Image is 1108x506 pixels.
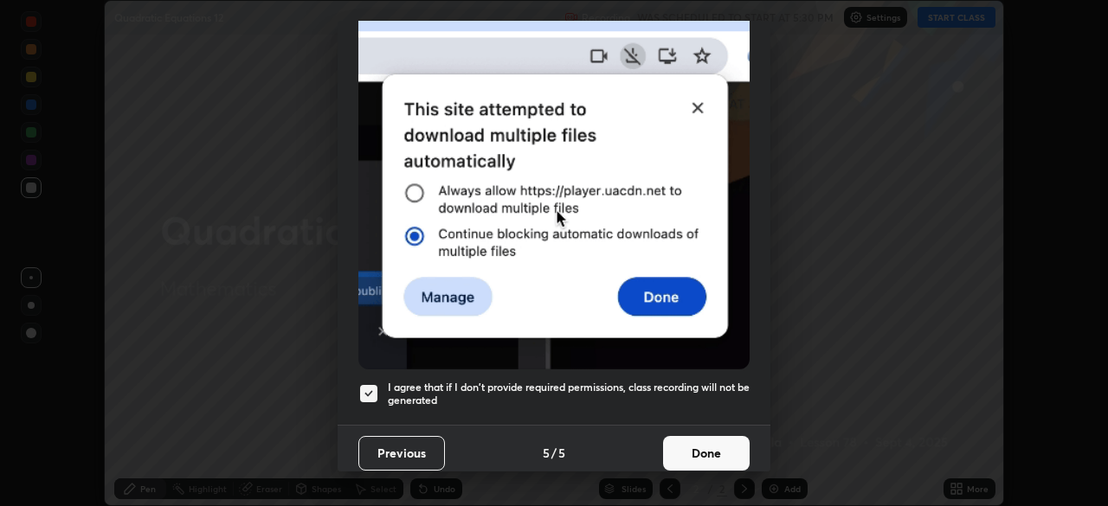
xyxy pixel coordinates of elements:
h4: / [551,444,557,462]
h4: 5 [543,444,550,462]
button: Previous [358,436,445,471]
button: Done [663,436,750,471]
h5: I agree that if I don't provide required permissions, class recording will not be generated [388,381,750,407]
h4: 5 [558,444,565,462]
